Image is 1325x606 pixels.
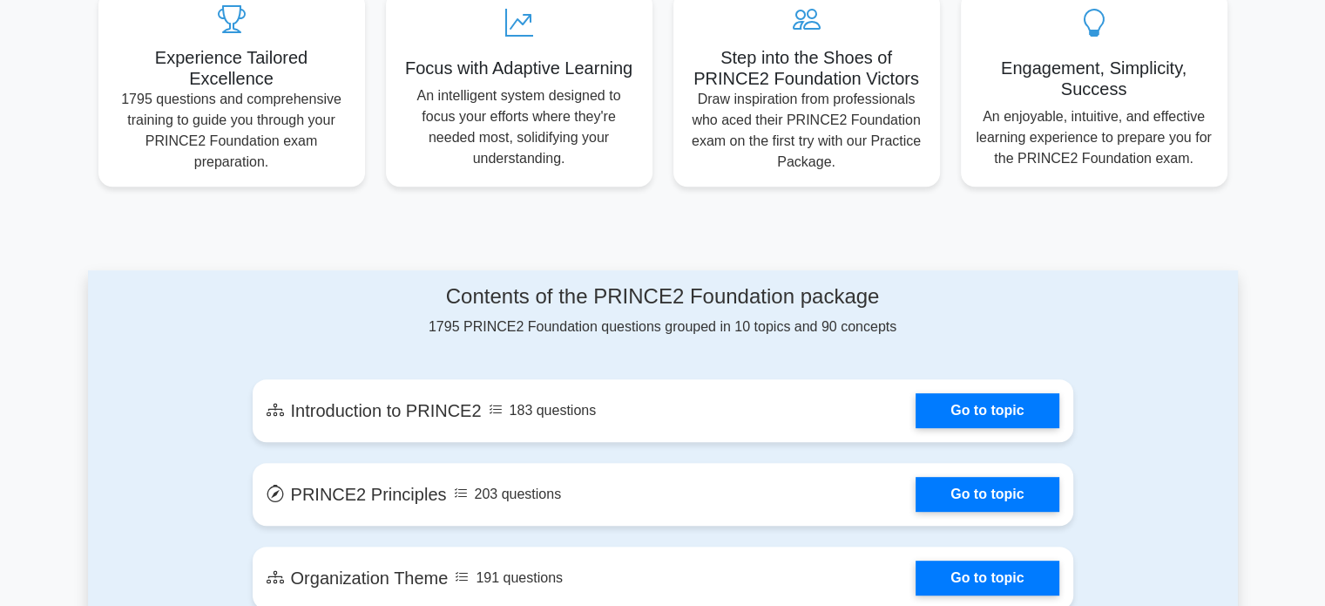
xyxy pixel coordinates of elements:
p: Draw inspiration from professionals who aced their PRINCE2 Foundation exam on the first try with ... [687,89,926,173]
p: An enjoyable, intuitive, and effective learning experience to prepare you for the PRINCE2 Foundat... [975,106,1213,169]
a: Go to topic [916,561,1058,596]
div: 1795 PRINCE2 Foundation questions grouped in 10 topics and 90 concepts [253,284,1073,337]
p: 1795 questions and comprehensive training to guide you through your PRINCE2 Foundation exam prepa... [112,89,351,173]
a: Go to topic [916,477,1058,512]
p: An intelligent system designed to focus your efforts where they're needed most, solidifying your ... [400,85,639,169]
h5: Step into the Shoes of PRINCE2 Foundation Victors [687,47,926,89]
h5: Experience Tailored Excellence [112,47,351,89]
h5: Engagement, Simplicity, Success [975,58,1213,99]
h4: Contents of the PRINCE2 Foundation package [253,284,1073,310]
a: Go to topic [916,393,1058,428]
h5: Focus with Adaptive Learning [400,58,639,78]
